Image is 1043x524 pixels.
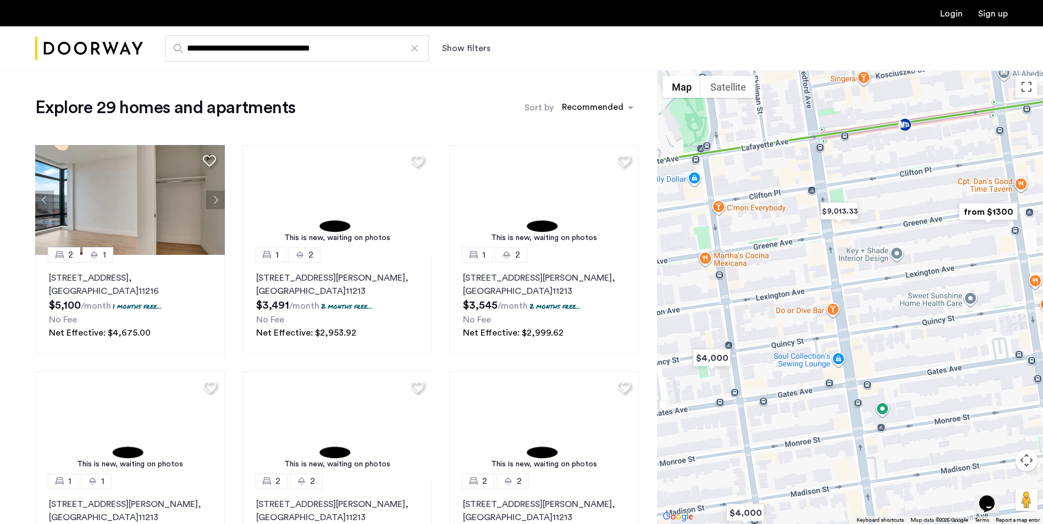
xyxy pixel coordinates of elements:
span: 2 [275,475,280,488]
iframe: chat widget [975,480,1010,513]
p: [STREET_ADDRESS][PERSON_NAME] 11213 [49,498,211,524]
a: Open this area in Google Maps (opens a new window) [660,510,696,524]
a: Report a map error [996,516,1040,524]
span: 2 [308,248,313,261]
span: 1 [482,248,485,261]
button: Toggle fullscreen view [1016,76,1038,98]
img: 1.gif [242,145,432,255]
a: 21[STREET_ADDRESS], [GEOGRAPHIC_DATA]112161 months free...No FeeNet Effective: $4,675.00 [35,255,225,354]
a: 12[STREET_ADDRESS][PERSON_NAME], [GEOGRAPHIC_DATA]112132 months free...No FeeNet Effective: $2,99... [449,255,639,354]
span: 1 [275,248,279,261]
span: $5,100 [49,300,81,311]
p: [STREET_ADDRESS][PERSON_NAME] 11213 [463,498,625,524]
div: Recommended [560,101,623,116]
p: 2 months free... [529,302,581,311]
button: Show satellite imagery [701,76,755,98]
img: logo [35,28,143,69]
span: 2 [515,248,520,261]
a: Cazamio Logo [35,28,143,69]
span: Map data ©2025 Google [910,517,968,523]
button: Previous apartment [35,191,54,209]
span: $3,545 [463,300,498,311]
a: This is new, waiting on photos [35,371,225,481]
sub: /month [289,302,319,310]
a: 12[STREET_ADDRESS][PERSON_NAME], [GEOGRAPHIC_DATA]112132 months free...No FeeNet Effective: $2,95... [242,255,432,354]
a: This is new, waiting on photos [242,145,432,255]
span: 2 [482,475,487,488]
button: Next apartment [206,191,225,209]
ng-select: sort-apartment [556,98,639,118]
p: [STREET_ADDRESS][PERSON_NAME] 11213 [256,271,418,298]
div: $4,000 [688,345,735,370]
p: 2 months free... [321,302,372,311]
span: $3,491 [256,300,289,311]
a: Registration [978,9,1008,18]
img: 2016_638673975962267132.jpeg [35,145,225,255]
span: 2 [68,248,73,261]
button: Drag Pegman onto the map to open Street View [1016,489,1038,511]
button: Keyboard shortcuts [857,516,904,524]
sub: /month [81,302,111,310]
span: Net Effective: $4,675.00 [49,328,151,337]
button: Map camera controls [1016,449,1038,471]
div: $9,013.33 [816,199,863,224]
img: 1.gif [449,371,639,481]
a: This is new, waiting on photos [242,371,432,481]
a: Terms (opens in new tab) [975,516,989,524]
span: 2 [310,475,315,488]
a: This is new, waiting on photos [449,145,639,255]
span: No Fee [463,315,491,324]
sub: /month [498,302,528,310]
span: No Fee [49,315,77,324]
img: 1.gif [242,371,432,481]
div: This is new, waiting on photos [41,459,219,470]
div: from $1300 [954,199,1022,224]
div: This is new, waiting on photos [248,232,427,244]
button: Show street map [663,76,701,98]
span: 1 [68,475,71,488]
label: Sort by [525,101,554,114]
img: Google [660,510,696,524]
a: This is new, waiting on photos [449,371,639,481]
a: Login [940,9,963,18]
button: Show or hide filters [442,42,490,55]
img: 1.gif [449,145,639,255]
span: No Fee [256,315,284,324]
div: This is new, waiting on photos [455,459,633,470]
h1: Explore 29 homes and apartments [35,97,295,119]
span: Net Effective: $2,953.92 [256,328,356,337]
span: Net Effective: $2,999.62 [463,328,564,337]
div: This is new, waiting on photos [455,232,633,244]
img: 1.gif [35,371,225,481]
span: 2 [517,475,522,488]
input: Apartment Search [165,35,429,62]
span: 1 [101,475,104,488]
span: 1 [103,248,106,261]
div: This is new, waiting on photos [248,459,427,470]
p: 1 months free... [113,302,162,311]
p: [STREET_ADDRESS][PERSON_NAME] 11213 [463,271,625,298]
p: [STREET_ADDRESS] 11216 [49,271,211,298]
p: [STREET_ADDRESS][PERSON_NAME] 11213 [256,498,418,524]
